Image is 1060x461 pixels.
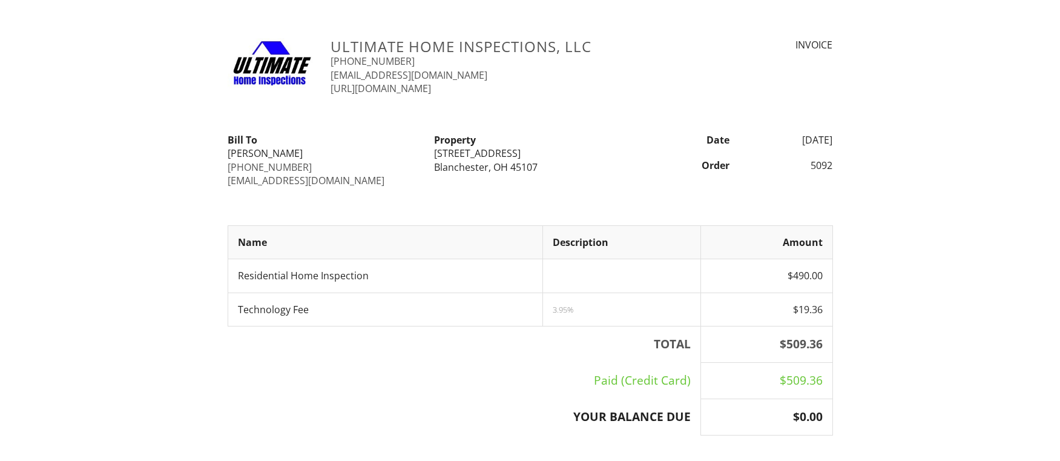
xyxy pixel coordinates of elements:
th: Amount [701,225,832,259]
a: [EMAIL_ADDRESS][DOMAIN_NAME] [331,68,487,82]
td: $19.36 [701,293,832,326]
div: 5092 [737,159,840,172]
th: $0.00 [701,399,832,435]
a: [URL][DOMAIN_NAME] [331,82,431,95]
a: [PHONE_NUMBER] [331,55,415,68]
div: [STREET_ADDRESS] [434,147,626,160]
a: [PHONE_NUMBER] [228,161,312,174]
td: Technology Fee [228,293,542,326]
div: 3.95% [553,305,691,314]
td: Paid (Credit Card) [228,362,701,399]
th: TOTAL [228,326,701,362]
td: $490.00 [701,259,832,293]
th: Name [228,225,542,259]
td: $509.36 [701,362,832,399]
strong: Bill To [228,133,257,147]
th: Description [542,225,700,259]
th: $509.36 [701,326,832,362]
span: Residential Home Inspection [238,269,369,282]
a: [EMAIL_ADDRESS][DOMAIN_NAME] [228,174,384,187]
div: INVOICE [692,38,832,51]
h3: Ultimate Home Inspections, LLC [331,38,677,55]
div: [DATE] [737,133,840,147]
div: Date [633,133,737,147]
div: Order [633,159,737,172]
div: Blanchester, OH 45107 [434,161,626,174]
strong: Property [434,133,476,147]
div: [PERSON_NAME] [228,147,420,160]
img: logo_2204041_web.jpg [228,38,317,88]
th: YOUR BALANCE DUE [228,399,701,435]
